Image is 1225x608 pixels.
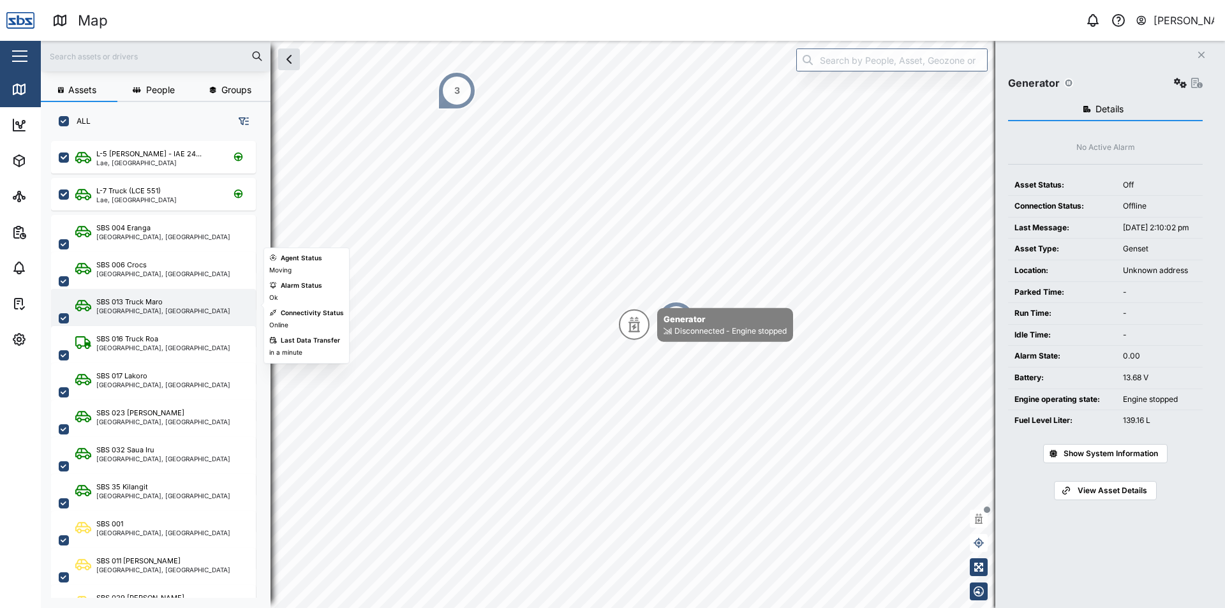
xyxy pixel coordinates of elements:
div: Connection Status: [1014,200,1110,212]
div: Offline [1123,200,1196,212]
div: Asset Type: [1014,243,1110,255]
div: SBS 011 [PERSON_NAME] [96,556,181,567]
div: [GEOGRAPHIC_DATA], [GEOGRAPHIC_DATA] [96,419,230,425]
div: SBS 013 Truck Maro [96,297,163,308]
div: 0.00 [1123,350,1196,362]
div: Alarm Status [281,281,322,291]
div: [GEOGRAPHIC_DATA], [GEOGRAPHIC_DATA] [96,234,230,240]
button: Show System Information [1043,444,1168,463]
div: Alarms [33,261,73,275]
div: Genset [1123,243,1196,255]
div: [DATE] 2:10:02 pm [1123,222,1196,234]
img: Main Logo [6,6,34,34]
div: Unknown address [1123,265,1196,277]
span: Details [1095,105,1124,114]
div: Fuel Level Liter: [1014,415,1110,427]
div: Engine operating state: [1014,394,1110,406]
div: Last Message: [1014,222,1110,234]
div: SBS 032 Saua Iru [96,445,154,456]
div: 139.16 L [1123,415,1196,427]
div: Map marker [619,308,793,342]
div: Dashboard [33,118,91,132]
div: SBS 004 Eranga [96,223,151,234]
div: Lae, [GEOGRAPHIC_DATA] [96,159,202,166]
div: L-5 [PERSON_NAME] - IAE 24... [96,149,202,159]
div: SBS 023 [PERSON_NAME] [96,408,184,419]
div: in a minute [269,348,302,358]
div: Idle Time: [1014,329,1110,341]
div: [GEOGRAPHIC_DATA], [GEOGRAPHIC_DATA] [96,567,230,573]
span: Show System Information [1064,445,1158,463]
div: SBS 017 Lakoro [96,371,147,382]
input: Search assets or drivers [48,47,263,66]
div: Lae, [GEOGRAPHIC_DATA] [96,196,177,203]
div: [GEOGRAPHIC_DATA], [GEOGRAPHIC_DATA] [96,308,230,314]
span: Groups [221,85,251,94]
div: SBS 029 [PERSON_NAME] [96,593,184,604]
div: SBS 001 [96,519,123,530]
div: Agent Status [281,253,322,263]
div: Parked Time: [1014,286,1110,299]
div: Asset Status: [1014,179,1110,191]
div: Battery: [1014,372,1110,384]
span: Assets [68,85,96,94]
div: 3 [454,84,460,98]
button: [PERSON_NAME] [1135,11,1215,29]
div: Engine stopped [1123,394,1196,406]
span: People [146,85,175,94]
div: Disconnected - Engine stopped [674,325,787,337]
div: SBS 016 Truck Roa [96,334,158,345]
div: Map [33,82,62,96]
div: SBS 35 Kilangit [96,482,148,493]
div: [GEOGRAPHIC_DATA], [GEOGRAPHIC_DATA] [96,271,230,277]
div: No Active Alarm [1076,142,1135,154]
div: Generator [1008,75,1060,91]
div: [GEOGRAPHIC_DATA], [GEOGRAPHIC_DATA] [96,345,230,351]
div: [GEOGRAPHIC_DATA], [GEOGRAPHIC_DATA] [96,493,230,499]
div: Settings [33,332,78,346]
input: Search by People, Asset, Geozone or Place [796,48,988,71]
div: Assets [33,154,73,168]
div: Last Data Transfer [281,336,340,346]
div: Reports [33,225,77,239]
div: Tasks [33,297,68,311]
div: grid [51,137,270,598]
div: 13.68 V [1123,372,1196,384]
div: Connectivity Status [281,308,344,318]
div: [PERSON_NAME] [1154,13,1215,29]
span: View Asset Details [1078,482,1147,500]
div: Alarm State: [1014,350,1110,362]
div: [GEOGRAPHIC_DATA], [GEOGRAPHIC_DATA] [96,456,230,462]
div: - [1123,286,1196,299]
div: Ok [269,293,278,303]
div: Map marker [438,71,476,110]
div: [GEOGRAPHIC_DATA], [GEOGRAPHIC_DATA] [96,530,230,536]
div: SBS 006 Crocs [96,260,147,271]
label: ALL [69,116,91,126]
div: Location: [1014,265,1110,277]
div: Sites [33,189,64,204]
canvas: Map [41,41,1225,608]
div: [GEOGRAPHIC_DATA], [GEOGRAPHIC_DATA] [96,382,230,388]
div: Off [1123,179,1196,191]
div: - [1123,308,1196,320]
div: Map marker [657,301,695,339]
a: View Asset Details [1054,481,1156,500]
div: L-7 Truck (LCE 551) [96,186,161,196]
div: Moving [269,265,292,276]
div: Map [78,10,108,32]
div: - [1123,329,1196,341]
div: Run Time: [1014,308,1110,320]
div: Generator [664,313,787,325]
div: Online [269,320,288,330]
